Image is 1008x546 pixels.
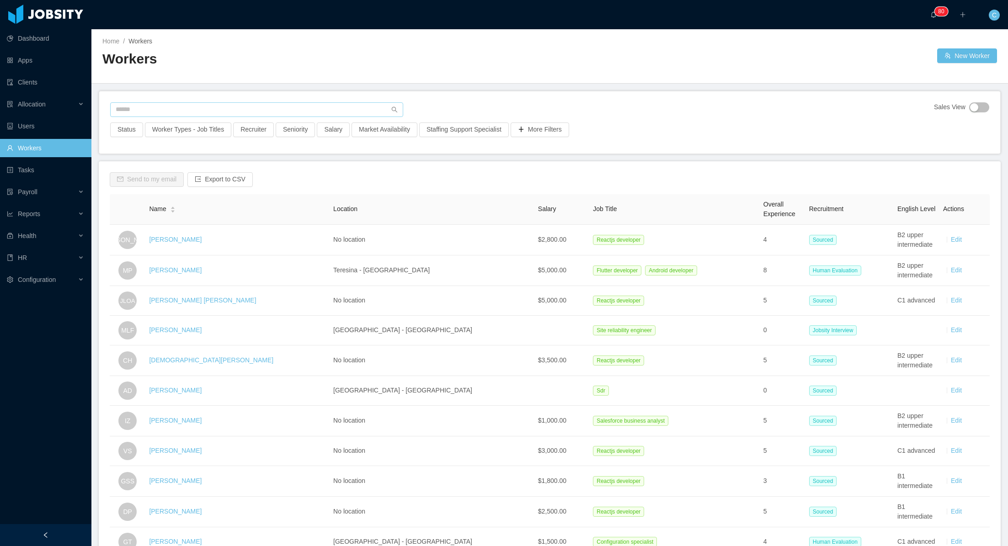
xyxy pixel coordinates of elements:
td: 4 [760,225,805,255]
td: No location [330,345,534,376]
button: Staffing Support Specialist [419,122,509,137]
i: icon: book [7,254,13,261]
span: Job Title [593,205,617,212]
span: Sourced [809,235,837,245]
span: MLF [121,321,134,339]
span: Salesforce business analyst [593,416,668,426]
i: icon: line-chart [7,211,13,217]
td: Teresina - [GEOGRAPHIC_DATA] [330,255,534,286]
i: icon: setting [7,276,13,283]
span: $3,500.00 [538,356,566,364]
td: [GEOGRAPHIC_DATA] - [GEOGRAPHIC_DATA] [330,316,534,345]
a: Edit [951,508,962,515]
td: 5 [760,497,805,527]
td: No location [330,436,534,466]
a: icon: auditClients [7,73,84,91]
span: Reactjs developer [593,296,644,306]
span: Sourced [809,386,837,396]
i: icon: bell [930,11,937,18]
span: JLOA [120,292,135,309]
div: Sort [170,205,176,212]
span: $2,800.00 [538,236,566,243]
a: Edit [951,326,962,334]
span: Reactjs developer [593,507,644,517]
i: icon: medicine-box [7,233,13,239]
span: Sourced [809,476,837,486]
span: IZ [125,412,130,430]
span: $3,000.00 [538,447,566,454]
button: Salary [317,122,350,137]
span: GSS [121,472,134,490]
td: B1 intermediate [894,497,939,527]
button: Market Availability [352,122,417,137]
span: Sourced [809,446,837,456]
span: Allocation [18,101,46,108]
span: / [123,37,125,45]
span: Payroll [18,188,37,196]
a: Edit [951,356,962,364]
span: Jobsity Interview [809,325,857,335]
a: Edit [951,417,962,424]
td: 8 [760,255,805,286]
button: Worker Types - Job Titles [145,122,231,137]
p: 0 [941,7,944,16]
button: icon: exportExport to CSV [187,172,253,187]
td: 5 [760,406,805,436]
span: Overall Experience [763,201,795,217]
a: icon: pie-chartDashboard [7,29,84,48]
span: [PERSON_NAME] [101,231,154,249]
td: No location [330,225,534,255]
a: icon: profileTasks [7,161,84,179]
span: Sales View [934,102,965,112]
span: DP [123,503,132,521]
td: B2 upper intermediate [894,255,939,286]
span: Reactjs developer [593,446,644,456]
sup: 80 [934,7,948,16]
a: [PERSON_NAME] [149,538,202,545]
td: B2 upper intermediate [894,225,939,255]
span: Salary [538,205,556,212]
a: [PERSON_NAME] [149,326,202,334]
a: [PERSON_NAME] [149,477,202,484]
a: [PERSON_NAME] [PERSON_NAME] [149,297,256,304]
td: B2 upper intermediate [894,406,939,436]
td: No location [330,286,534,316]
td: 5 [760,345,805,376]
td: 0 [760,316,805,345]
a: Home [102,37,119,45]
span: Recruitment [809,205,843,212]
td: 5 [760,436,805,466]
a: icon: robotUsers [7,117,84,135]
td: No location [330,497,534,527]
span: Name [149,204,166,214]
p: 8 [938,7,941,16]
td: B1 intermediate [894,466,939,497]
a: [PERSON_NAME] [149,266,202,274]
td: B2 upper intermediate [894,345,939,376]
a: [PERSON_NAME] [149,508,202,515]
span: MP [123,261,133,280]
a: Edit [951,266,962,274]
span: $5,000.00 [538,297,566,304]
span: Android developer [645,265,697,276]
i: icon: file-protect [7,189,13,195]
span: Flutter developer [593,265,641,276]
a: icon: userWorkers [7,139,84,157]
span: Sourced [809,416,837,426]
span: Reactjs developer [593,355,644,366]
span: Sourced [809,355,837,366]
span: $5,000.00 [538,266,566,274]
a: Edit [951,477,962,484]
span: VS [123,442,132,460]
button: Seniority [276,122,315,137]
span: $1,500.00 [538,538,566,545]
span: $1,800.00 [538,477,566,484]
button: icon: usergroup-addNew Worker [937,48,997,63]
td: [GEOGRAPHIC_DATA] - [GEOGRAPHIC_DATA] [330,376,534,406]
a: Edit [951,387,962,394]
td: 3 [760,466,805,497]
h2: Workers [102,50,550,69]
span: Sourced [809,296,837,306]
span: CH [123,351,132,370]
a: icon: appstoreApps [7,51,84,69]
